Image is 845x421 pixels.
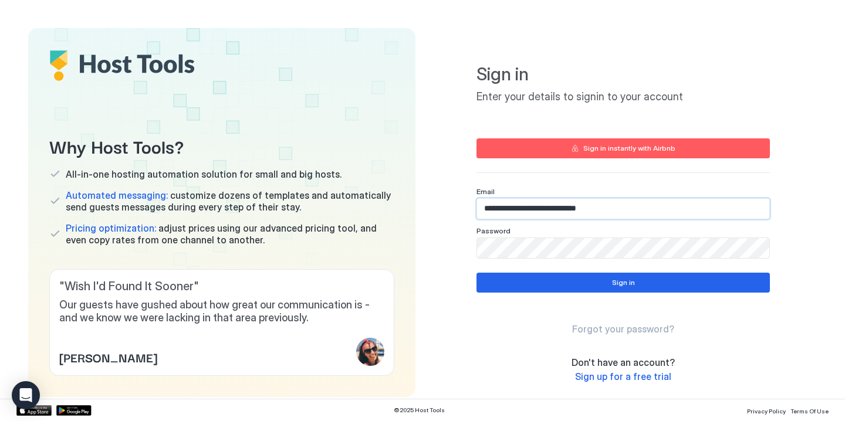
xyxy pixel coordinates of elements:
span: Sign in [476,63,770,86]
a: App Store [16,405,52,416]
span: adjust prices using our advanced pricing tool, and even copy rates from one channel to another. [66,222,394,246]
span: Password [476,226,511,235]
a: Sign up for a free trial [575,371,671,383]
a: Forgot your password? [572,323,674,335]
span: Forgot your password? [572,323,674,335]
span: © 2025 Host Tools [394,406,445,414]
span: Our guests have gushed about how great our communication is - and we know we were lacking in that... [59,298,384,325]
button: Sign in instantly with Airbnb [476,138,770,158]
span: Terms Of Use [790,408,829,415]
span: Automated messaging: [66,189,168,201]
a: Google Play Store [56,405,92,416]
span: Email [476,187,495,196]
span: [PERSON_NAME] [59,348,157,366]
div: profile [356,338,384,366]
span: Privacy Policy [747,408,786,415]
span: Enter your details to signin to your account [476,90,770,104]
span: customize dozens of templates and automatically send guests messages during every step of their s... [66,189,394,213]
span: Don't have an account? [572,357,675,368]
a: Privacy Policy [747,404,786,416]
input: Input Field [477,199,769,219]
button: Sign in [476,273,770,293]
span: Why Host Tools? [49,133,394,159]
div: Sign in [612,277,635,288]
input: Input Field [477,238,769,258]
span: Pricing optimization: [66,222,156,234]
span: " Wish I'd Found It Sooner " [59,279,384,294]
div: Open Intercom Messenger [12,381,40,409]
div: Sign in instantly with Airbnb [583,143,675,154]
a: Terms Of Use [790,404,829,416]
span: All-in-one hosting automation solution for small and big hosts. [66,168,342,180]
